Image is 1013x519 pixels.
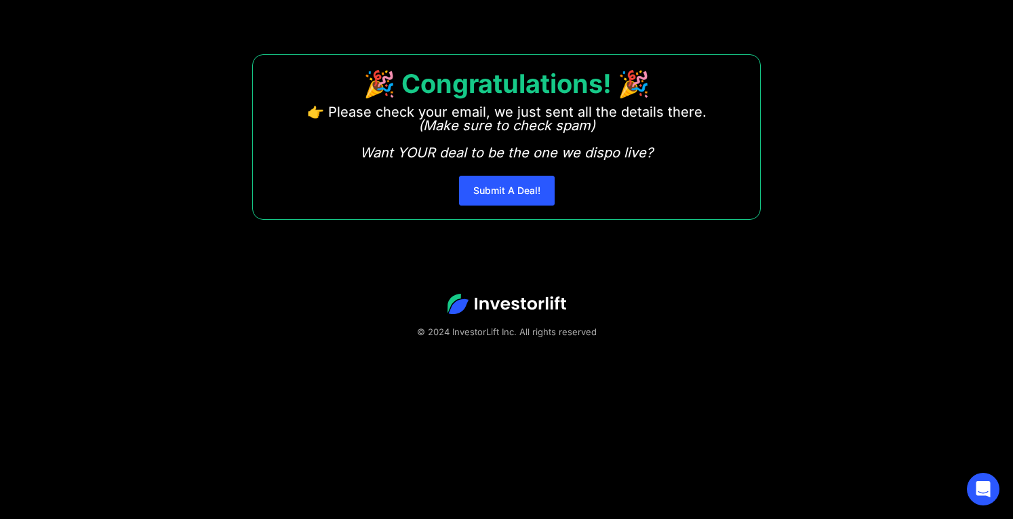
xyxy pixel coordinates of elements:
[307,105,707,159] p: 👉 Please check your email, we just sent all the details there. ‍
[967,473,999,505] div: Open Intercom Messenger
[360,117,653,161] em: (Make sure to check spam) Want YOUR deal to be the one we dispo live?
[459,176,555,206] a: Submit A Deal!
[47,325,966,339] div: © 2024 InvestorLift Inc. All rights reserved
[363,68,650,99] strong: 🎉 Congratulations! 🎉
